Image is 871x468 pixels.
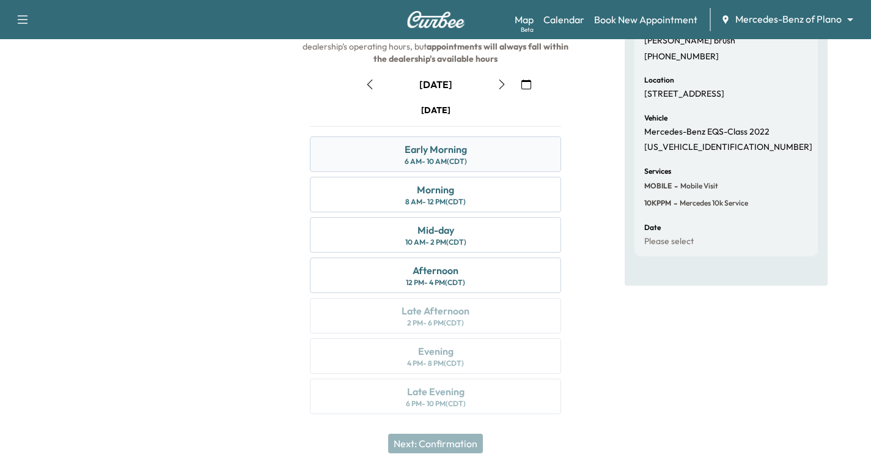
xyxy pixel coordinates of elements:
span: - [671,197,677,209]
p: [STREET_ADDRESS] [644,89,724,100]
p: Mercedes-Benz EQS-Class 2022 [644,127,770,138]
span: - [672,180,678,192]
p: Please select [644,236,694,247]
span: 10KPPM [644,198,671,208]
img: Curbee Logo [406,11,465,28]
div: Beta [521,25,534,34]
a: Calendar [543,12,584,27]
h6: Location [644,76,674,84]
span: Mobile Visit [678,181,718,191]
div: [DATE] [421,104,450,116]
div: 12 PM - 4 PM (CDT) [406,278,465,288]
p: [PERSON_NAME] brush [644,35,735,46]
div: 6 AM - 10 AM (CDT) [405,157,467,166]
a: MapBeta [515,12,534,27]
h6: Date [644,224,661,231]
div: 10 AM - 2 PM (CDT) [405,237,466,247]
h6: Services [644,168,671,175]
p: [PHONE_NUMBER] [644,51,719,62]
div: 8 AM - 12 PM (CDT) [405,197,466,207]
div: [DATE] [419,78,452,91]
div: Mid-day [417,223,454,237]
div: Early Morning [405,142,467,157]
h6: Vehicle [644,114,667,122]
a: Book New Appointment [594,12,697,27]
div: Morning [417,182,454,197]
span: MOBILE [644,181,672,191]
span: Mercedes-Benz of Plano [735,12,842,26]
div: Afternoon [413,263,458,278]
p: [US_VEHICLE_IDENTIFICATION_NUMBER] [644,142,812,153]
span: Mercedes 10k Service [677,198,748,208]
b: appointments will always fall within the dealership's available hours [373,41,570,64]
